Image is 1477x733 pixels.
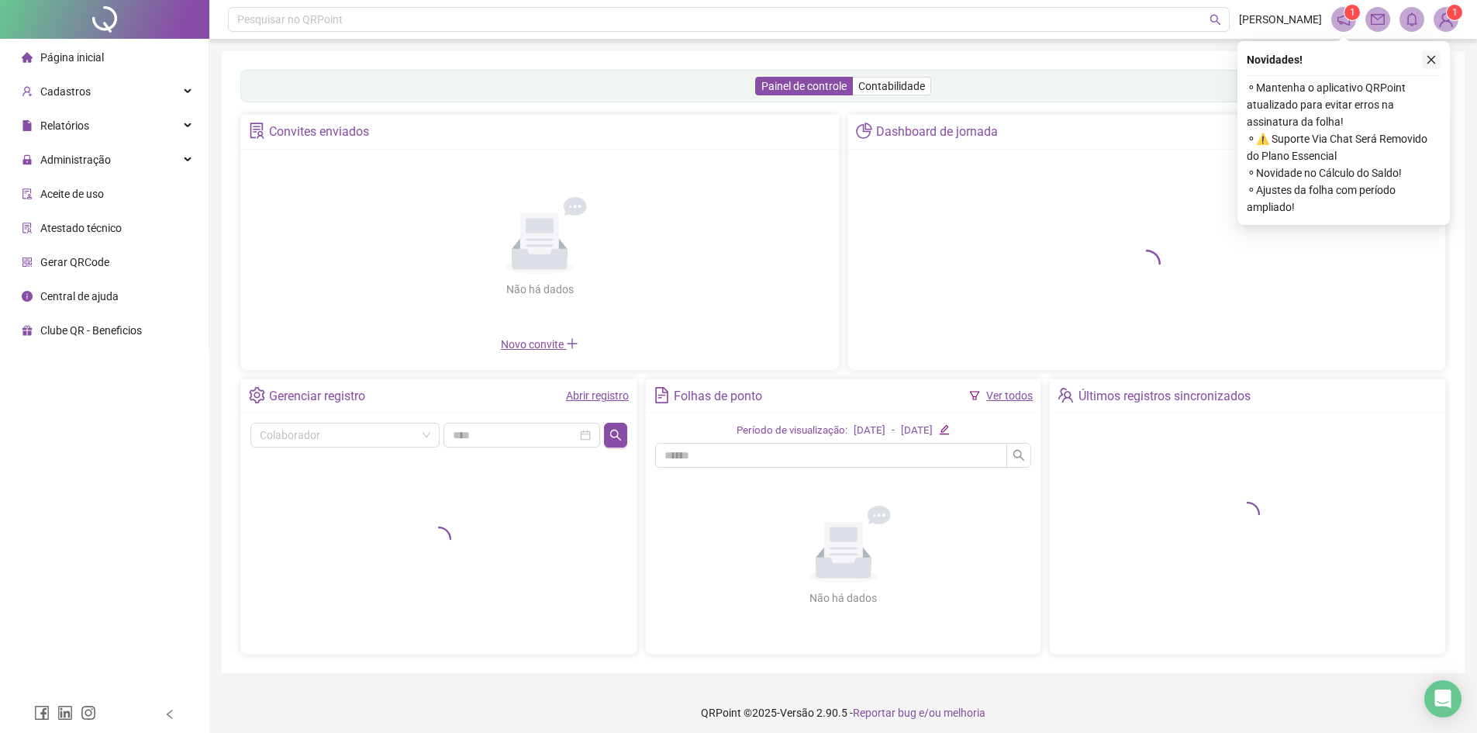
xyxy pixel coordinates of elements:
[269,383,365,410] div: Gerenciar registro
[1210,14,1221,26] span: search
[22,52,33,63] span: home
[761,80,847,92] span: Painel de controle
[426,527,451,551] span: loading
[858,80,925,92] span: Contabilidade
[34,705,50,721] span: facebook
[986,389,1033,402] a: Ver todos
[1133,250,1161,278] span: loading
[22,86,33,97] span: user-add
[772,590,915,607] div: Não há dados
[939,424,949,434] span: edit
[1247,182,1441,216] span: ⚬ Ajustes da folha com período ampliado!
[1013,449,1025,462] span: search
[1371,12,1385,26] span: mail
[737,423,847,439] div: Período de visualização:
[901,423,933,439] div: [DATE]
[269,119,369,145] div: Convites enviados
[22,120,33,131] span: file
[566,337,578,350] span: plus
[1424,680,1461,717] div: Open Intercom Messenger
[1337,12,1351,26] span: notification
[468,281,611,298] div: Não há dados
[57,705,73,721] span: linkedin
[22,291,33,302] span: info-circle
[892,423,895,439] div: -
[1434,8,1458,31] img: 91214
[654,387,670,403] span: file-text
[1447,5,1462,20] sup: Atualize o seu contato no menu Meus Dados
[1405,12,1419,26] span: bell
[40,324,142,337] span: Clube QR - Beneficios
[22,325,33,336] span: gift
[40,85,91,98] span: Cadastros
[22,223,33,233] span: solution
[22,257,33,268] span: qrcode
[1058,387,1074,403] span: team
[1350,7,1355,18] span: 1
[1247,51,1303,68] span: Novidades !
[609,429,622,441] span: search
[501,338,578,351] span: Novo convite
[81,705,96,721] span: instagram
[40,188,104,200] span: Aceite de uso
[1235,502,1260,527] span: loading
[566,389,629,402] a: Abrir registro
[40,290,119,303] span: Central de ajuda
[249,387,265,403] span: setting
[674,383,762,410] div: Folhas de ponto
[853,707,985,719] span: Reportar bug e/ou melhoria
[22,188,33,199] span: audit
[40,119,89,132] span: Relatórios
[1452,7,1458,18] span: 1
[1344,5,1360,20] sup: 1
[40,222,122,234] span: Atestado técnico
[856,123,872,139] span: pie-chart
[40,154,111,166] span: Administração
[40,51,104,64] span: Página inicial
[1426,54,1437,65] span: close
[40,256,109,268] span: Gerar QRCode
[249,123,265,139] span: solution
[1078,383,1251,410] div: Últimos registros sincronizados
[876,119,998,145] div: Dashboard de jornada
[1247,79,1441,130] span: ⚬ Mantenha o aplicativo QRPoint atualizado para evitar erros na assinatura da folha!
[1247,130,1441,164] span: ⚬ ⚠️ Suporte Via Chat Será Removido do Plano Essencial
[22,154,33,165] span: lock
[780,707,814,719] span: Versão
[1247,164,1441,182] span: ⚬ Novidade no Cálculo do Saldo!
[969,390,980,401] span: filter
[854,423,885,439] div: [DATE]
[164,709,175,720] span: left
[1239,11,1322,28] span: [PERSON_NAME]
